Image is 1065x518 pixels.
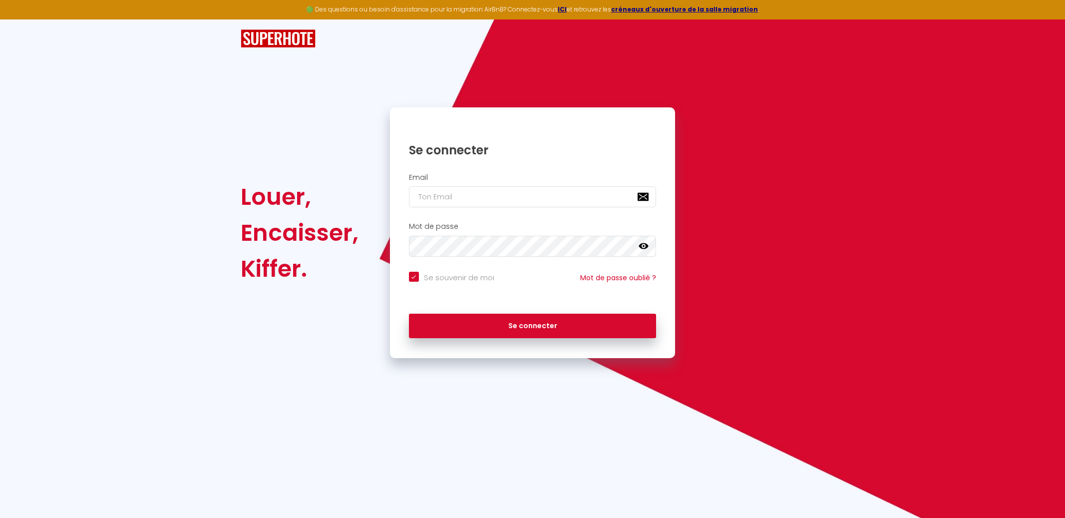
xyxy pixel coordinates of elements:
img: SuperHote logo [241,29,316,48]
a: Mot de passe oublié ? [580,273,656,283]
h2: Mot de passe [409,222,657,231]
div: Kiffer. [241,251,358,287]
h1: Se connecter [409,142,657,158]
a: créneaux d'ouverture de la salle migration [611,5,758,13]
button: Se connecter [409,314,657,339]
input: Ton Email [409,186,657,207]
div: Encaisser, [241,215,358,251]
a: ICI [558,5,567,13]
h2: Email [409,173,657,182]
div: Louer, [241,179,358,215]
